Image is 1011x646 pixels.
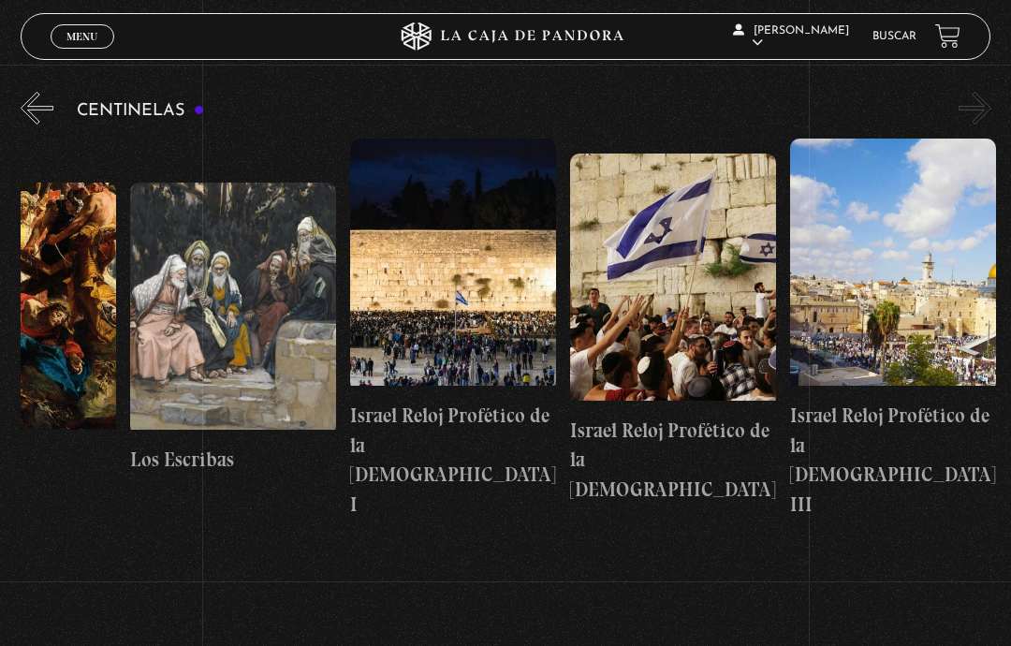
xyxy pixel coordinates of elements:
[790,139,996,519] a: Israel Reloj Profético de la [DEMOGRAPHIC_DATA] III
[570,416,776,505] h4: Israel Reloj Profético de la [DEMOGRAPHIC_DATA]
[350,401,556,519] h4: Israel Reloj Profético de la [DEMOGRAPHIC_DATA] I
[77,102,205,120] h3: Centinelas
[61,47,105,60] span: Cerrar
[872,31,916,42] a: Buscar
[66,31,97,42] span: Menu
[935,23,960,49] a: View your shopping cart
[130,139,336,519] a: Los Escribas
[130,445,336,475] h4: Los Escribas
[959,92,991,125] button: Next
[350,139,556,519] a: Israel Reloj Profético de la [DEMOGRAPHIC_DATA] I
[21,92,53,125] button: Previous
[733,25,849,49] span: [PERSON_NAME]
[570,139,776,519] a: Israel Reloj Profético de la [DEMOGRAPHIC_DATA]
[790,401,996,519] h4: Israel Reloj Profético de la [DEMOGRAPHIC_DATA] III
